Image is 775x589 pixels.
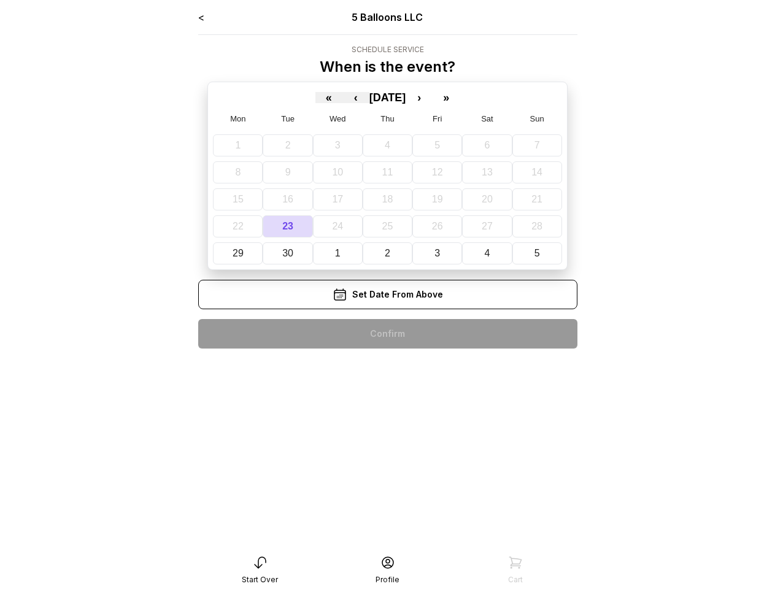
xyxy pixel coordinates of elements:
abbr: September 21, 2025 [531,194,542,204]
button: › [406,92,433,103]
abbr: September 25, 2025 [382,221,393,231]
button: September 2, 2025 [263,134,312,156]
abbr: September 9, 2025 [285,167,291,177]
div: Start Over [242,575,278,585]
button: September 28, 2025 [512,215,562,237]
button: September 19, 2025 [412,188,462,210]
button: September 22, 2025 [213,215,263,237]
button: September 12, 2025 [412,161,462,183]
button: September 4, 2025 [363,134,412,156]
abbr: September 23, 2025 [282,221,293,231]
button: September 11, 2025 [363,161,412,183]
button: September 6, 2025 [462,134,512,156]
abbr: September 24, 2025 [332,221,343,231]
button: September 29, 2025 [213,242,263,264]
button: September 27, 2025 [462,215,512,237]
button: September 23, 2025 [263,215,312,237]
button: September 13, 2025 [462,161,512,183]
abbr: September 15, 2025 [233,194,244,204]
button: October 3, 2025 [412,242,462,264]
abbr: Saturday [481,114,493,123]
abbr: September 27, 2025 [482,221,493,231]
button: September 1, 2025 [213,134,263,156]
abbr: October 3, 2025 [434,248,440,258]
span: [DATE] [369,91,406,104]
button: September 16, 2025 [263,188,312,210]
button: September 30, 2025 [263,242,312,264]
div: Profile [376,575,399,585]
abbr: September 1, 2025 [235,140,241,150]
abbr: Friday [433,114,442,123]
button: October 1, 2025 [313,242,363,264]
div: 5 Balloons LLC [274,10,501,25]
button: [DATE] [369,92,406,103]
button: October 4, 2025 [462,242,512,264]
div: Set Date From Above [198,280,577,309]
abbr: September 19, 2025 [432,194,443,204]
a: < [198,11,204,23]
abbr: September 11, 2025 [382,167,393,177]
p: When is the event? [320,57,455,77]
button: October 5, 2025 [512,242,562,264]
button: October 2, 2025 [363,242,412,264]
abbr: September 4, 2025 [385,140,390,150]
button: September 25, 2025 [363,215,412,237]
abbr: September 28, 2025 [531,221,542,231]
button: « [315,92,342,103]
abbr: September 12, 2025 [432,167,443,177]
abbr: Tuesday [281,114,295,123]
abbr: October 5, 2025 [534,248,540,258]
abbr: September 7, 2025 [534,140,540,150]
abbr: September 14, 2025 [531,167,542,177]
button: September 26, 2025 [412,215,462,237]
button: September 20, 2025 [462,188,512,210]
abbr: September 20, 2025 [482,194,493,204]
abbr: September 18, 2025 [382,194,393,204]
abbr: September 13, 2025 [482,167,493,177]
abbr: Wednesday [330,114,346,123]
abbr: September 16, 2025 [282,194,293,204]
abbr: Sunday [530,114,544,123]
abbr: September 26, 2025 [432,221,443,231]
abbr: September 5, 2025 [434,140,440,150]
button: September 3, 2025 [313,134,363,156]
button: September 14, 2025 [512,161,562,183]
abbr: October 1, 2025 [335,248,341,258]
abbr: September 29, 2025 [233,248,244,258]
abbr: Thursday [380,114,394,123]
button: ‹ [342,92,369,103]
abbr: October 2, 2025 [385,248,390,258]
abbr: Monday [230,114,245,123]
button: September 7, 2025 [512,134,562,156]
div: Schedule Service [320,45,455,55]
abbr: September 2, 2025 [285,140,291,150]
button: September 15, 2025 [213,188,263,210]
abbr: September 10, 2025 [332,167,343,177]
button: » [433,92,460,103]
button: September 24, 2025 [313,215,363,237]
button: September 21, 2025 [512,188,562,210]
abbr: September 30, 2025 [282,248,293,258]
div: Cart [508,575,523,585]
button: September 10, 2025 [313,161,363,183]
abbr: September 6, 2025 [484,140,490,150]
button: September 5, 2025 [412,134,462,156]
abbr: October 4, 2025 [484,248,490,258]
button: September 17, 2025 [313,188,363,210]
abbr: September 3, 2025 [335,140,341,150]
button: September 18, 2025 [363,188,412,210]
abbr: September 17, 2025 [332,194,343,204]
button: September 8, 2025 [213,161,263,183]
abbr: September 22, 2025 [233,221,244,231]
abbr: September 8, 2025 [235,167,241,177]
button: September 9, 2025 [263,161,312,183]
